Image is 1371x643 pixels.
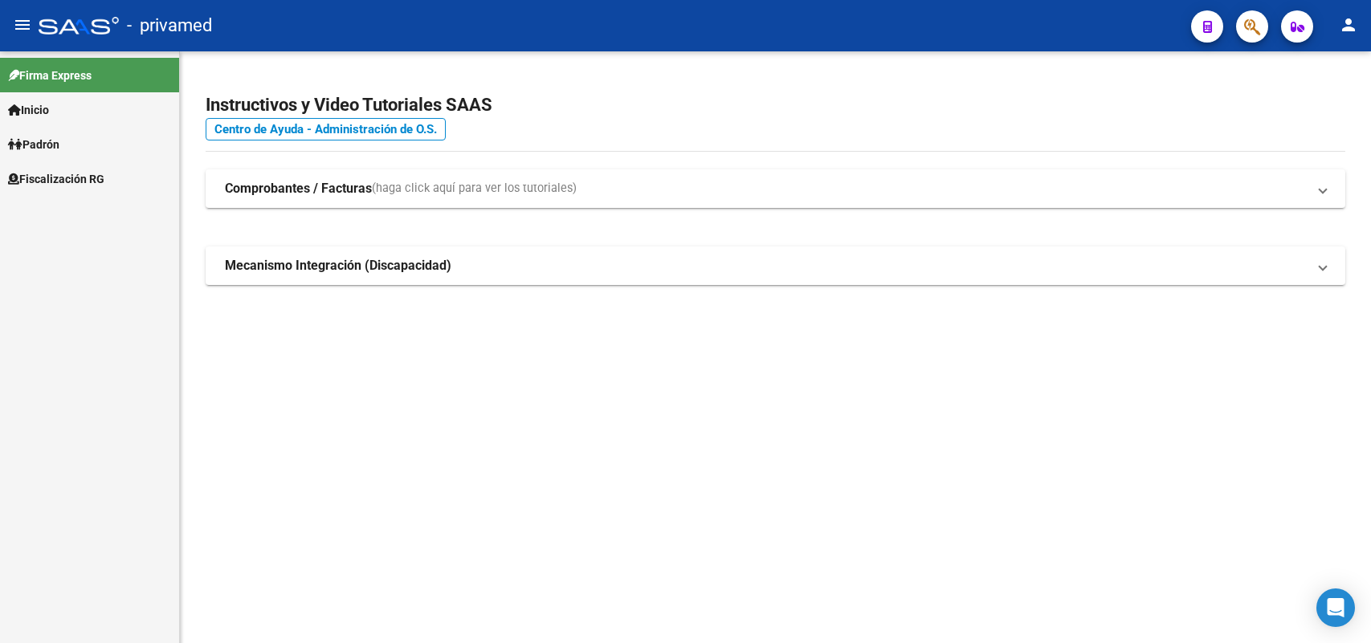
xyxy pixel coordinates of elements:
[225,257,451,275] strong: Mecanismo Integración (Discapacidad)
[206,246,1345,285] mat-expansion-panel-header: Mecanismo Integración (Discapacidad)
[127,8,212,43] span: - privamed
[8,136,59,153] span: Padrón
[225,180,372,197] strong: Comprobantes / Facturas
[8,67,92,84] span: Firma Express
[206,169,1345,208] mat-expansion-panel-header: Comprobantes / Facturas(haga click aquí para ver los tutoriales)
[206,118,446,140] a: Centro de Ayuda - Administración de O.S.
[372,180,577,197] span: (haga click aquí para ver los tutoriales)
[8,101,49,119] span: Inicio
[206,90,1345,120] h2: Instructivos y Video Tutoriales SAAS
[1316,588,1355,627] div: Open Intercom Messenger
[1339,15,1358,35] mat-icon: person
[13,15,32,35] mat-icon: menu
[8,170,104,188] span: Fiscalización RG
